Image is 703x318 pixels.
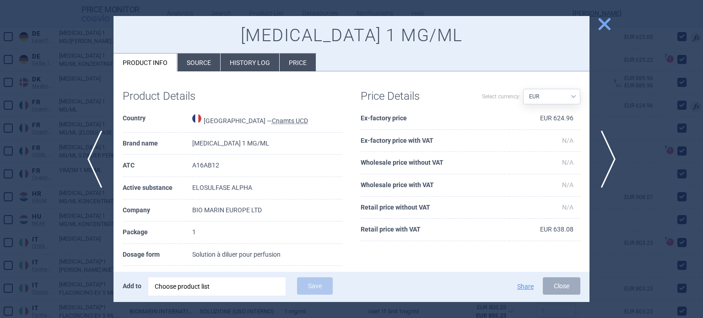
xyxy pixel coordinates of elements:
th: ATC [123,155,192,177]
td: ELOSULFASE ALPHA [192,177,342,199]
h1: Price Details [361,90,470,103]
th: Ex-factory price [361,108,509,130]
td: [GEOGRAPHIC_DATA] — [192,108,342,133]
th: Active substance [123,177,192,199]
span: N/A [562,181,573,189]
th: Brand name [123,133,192,155]
th: Ex-factory price with VAT [361,130,509,152]
td: 1 [192,221,342,244]
div: Choose product list [148,277,286,296]
li: Price [280,54,316,71]
div: Choose product list [155,277,279,296]
td: BIO MARIN EUROPE LTD [192,199,342,222]
th: Wholesale price without VAT [361,152,509,174]
button: Close [543,277,580,295]
h1: [MEDICAL_DATA] 1 MG/ML [123,25,580,46]
li: Source [178,54,220,71]
td: EUR 624.96 [509,108,580,130]
th: Country [123,108,192,133]
span: N/A [562,137,573,144]
th: Wholesale price with VAT [361,174,509,197]
th: Company [123,199,192,222]
th: Retail price with VAT [361,219,509,241]
img: France [192,114,201,123]
button: Share [517,283,534,290]
li: Product info [114,54,177,71]
td: EUR 638.08 [509,219,580,241]
span: N/A [562,204,573,211]
td: [MEDICAL_DATA] 1 MG/ML [192,133,342,155]
button: Save [297,277,333,295]
abbr: Cnamts UCD — Online database of medicines under the National Health Insurance Fund for salaried w... [272,117,308,124]
td: A16AB12 [192,155,342,177]
th: Dosage strength [123,266,192,288]
span: N/A [562,159,573,166]
li: History log [221,54,279,71]
label: Select currency: [482,89,520,104]
td: Solution à diluer pour perfusion [192,244,342,266]
p: Add to [123,277,141,295]
th: Retail price without VAT [361,197,509,219]
h1: Product Details [123,90,233,103]
th: Package [123,221,192,244]
th: Dosage form [123,244,192,266]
